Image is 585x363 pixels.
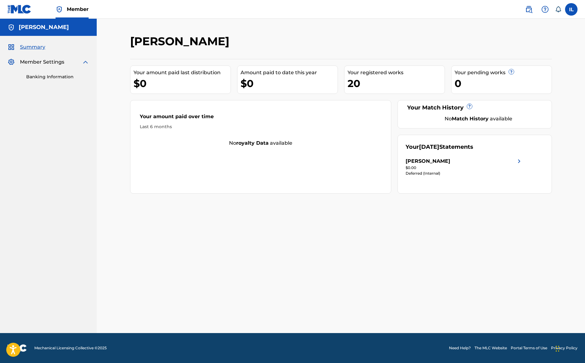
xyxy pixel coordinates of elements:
[7,5,32,14] img: MLC Logo
[406,157,450,165] div: [PERSON_NAME]
[413,115,544,123] div: No available
[236,140,269,146] strong: royalty data
[565,3,578,16] div: User Menu
[406,143,473,151] div: Your Statements
[455,69,552,76] div: Your pending works
[7,24,15,31] img: Accounts
[56,6,63,13] img: Top Rightsholder
[406,104,544,112] div: Your Match History
[82,58,89,66] img: expand
[511,345,547,351] a: Portal Terms of Use
[455,76,552,90] div: 0
[541,6,549,13] img: help
[130,34,232,48] h2: [PERSON_NAME]
[406,157,523,176] a: [PERSON_NAME]right chevron icon$0.00Deferred (Internal)
[523,3,535,16] a: Public Search
[7,43,15,51] img: Summary
[568,249,585,301] iframe: Resource Center
[348,69,445,76] div: Your registered works
[20,43,45,51] span: Summary
[348,76,445,90] div: 20
[406,165,523,171] div: $0.00
[140,123,382,130] div: Last 6 months
[467,104,472,109] span: ?
[67,6,89,13] span: Member
[515,157,523,165] img: right chevron icon
[7,58,15,66] img: Member Settings
[556,339,559,358] div: Drag
[555,6,561,12] div: Notifications
[7,43,45,51] a: SummarySummary
[140,113,382,123] div: Your amount paid over time
[419,143,439,150] span: [DATE]
[241,69,338,76] div: Amount paid to date this year
[554,333,585,363] iframe: Chat Widget
[130,139,391,147] div: No available
[449,345,471,351] a: Need Help?
[20,58,64,66] span: Member Settings
[452,116,489,122] strong: Match History
[406,171,523,176] div: Deferred (Internal)
[551,345,578,351] a: Privacy Policy
[134,69,231,76] div: Your amount paid last distribution
[241,76,338,90] div: $0
[26,74,89,80] a: Banking Information
[34,345,107,351] span: Mechanical Licensing Collective © 2025
[475,345,507,351] a: The MLC Website
[19,24,69,31] h5: Irvin Loctar
[539,3,551,16] div: Help
[7,344,27,352] img: logo
[525,6,533,13] img: search
[134,76,231,90] div: $0
[509,69,514,74] span: ?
